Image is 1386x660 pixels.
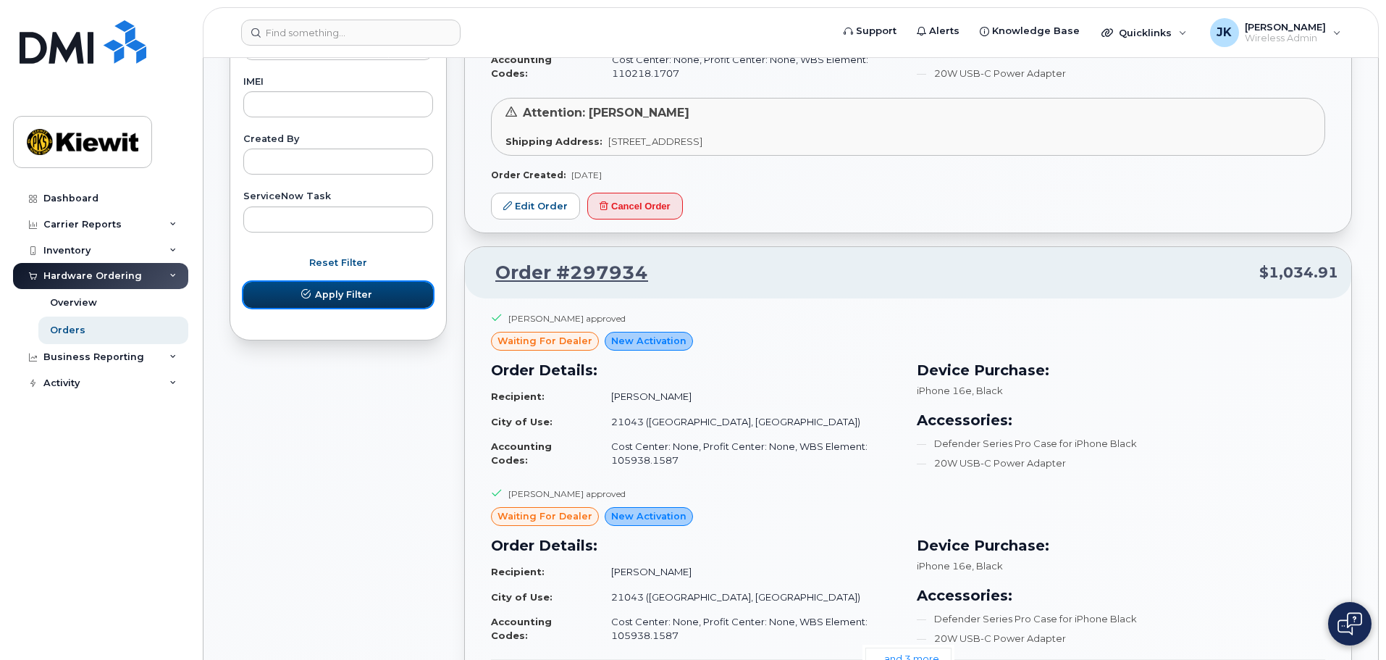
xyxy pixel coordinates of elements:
h3: Accessories: [917,409,1325,431]
td: 21043 ([GEOGRAPHIC_DATA], [GEOGRAPHIC_DATA]) [598,409,899,435]
strong: Recipient: [491,566,545,577]
td: Cost Center: None, Profit Center: None, WBS Element: 105938.1587 [598,434,899,472]
input: Find something... [241,20,461,46]
h3: Order Details: [491,359,899,381]
span: waiting for dealer [497,334,592,348]
span: Apply Filter [315,288,372,301]
div: [PERSON_NAME] approved [508,488,626,500]
a: Order #297934 [478,260,648,286]
span: [STREET_ADDRESS] [608,135,702,147]
span: Support [856,24,896,38]
li: Defender Series Pro Case for iPhone Black [917,437,1325,451]
li: 20W USB-C Power Adapter [917,456,1325,470]
h3: Order Details: [491,535,899,556]
button: Apply Filter [243,282,433,308]
strong: Accounting Codes: [491,54,552,79]
li: 20W USB-C Power Adapter [917,632,1325,646]
span: Knowledge Base [992,24,1080,38]
span: Reset Filter [309,256,367,270]
strong: Accounting Codes: [491,440,552,466]
strong: Accounting Codes: [491,616,552,641]
button: Cancel Order [587,193,683,220]
strong: City of Use: [491,591,553,603]
span: , Black [972,560,1003,572]
span: Quicklinks [1119,27,1172,38]
td: [PERSON_NAME] [598,559,899,585]
span: New Activation [611,334,686,348]
span: iPhone 16e [917,385,972,396]
strong: Recipient: [491,390,545,402]
span: New Activation [611,509,686,523]
span: , Black [972,385,1003,396]
span: Attention: [PERSON_NAME] [523,106,689,120]
td: 21043 ([GEOGRAPHIC_DATA], [GEOGRAPHIC_DATA]) [598,585,899,610]
a: Alerts [907,17,970,46]
a: Knowledge Base [970,17,1090,46]
span: waiting for dealer [497,509,592,523]
span: $1,034.91 [1259,262,1338,283]
li: 20W USB-C Power Adapter [917,67,1325,80]
td: Cost Center: None, Profit Center: None, WBS Element: 110218.1707 [599,47,899,85]
label: ServiceNow Task [243,192,433,201]
li: Defender Series Pro Case for iPhone Black [917,612,1325,626]
strong: Order Created: [491,170,566,180]
label: Created By [243,135,433,144]
h3: Accessories: [917,585,1325,606]
div: Jamie Krussel [1200,18,1351,47]
td: [PERSON_NAME] [598,384,899,409]
div: [PERSON_NAME] approved [508,312,626,325]
h3: Device Purchase: [917,535,1325,556]
strong: City of Use: [491,416,553,427]
img: Open chat [1337,612,1362,635]
span: iPhone 16e [917,560,972,572]
td: Cost Center: None, Profit Center: None, WBS Element: 105938.1587 [598,609,899,648]
span: JK [1217,24,1232,41]
span: Alerts [929,24,959,38]
span: [DATE] [571,170,602,180]
span: Wireless Admin [1245,33,1326,44]
div: Quicklinks [1091,18,1197,47]
strong: Shipping Address: [505,135,602,147]
button: Reset Filter [243,250,433,276]
span: [PERSON_NAME] [1245,21,1326,33]
a: Edit Order [491,193,580,220]
h3: Device Purchase: [917,359,1325,381]
label: IMEI [243,78,433,87]
a: Support [833,17,907,46]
